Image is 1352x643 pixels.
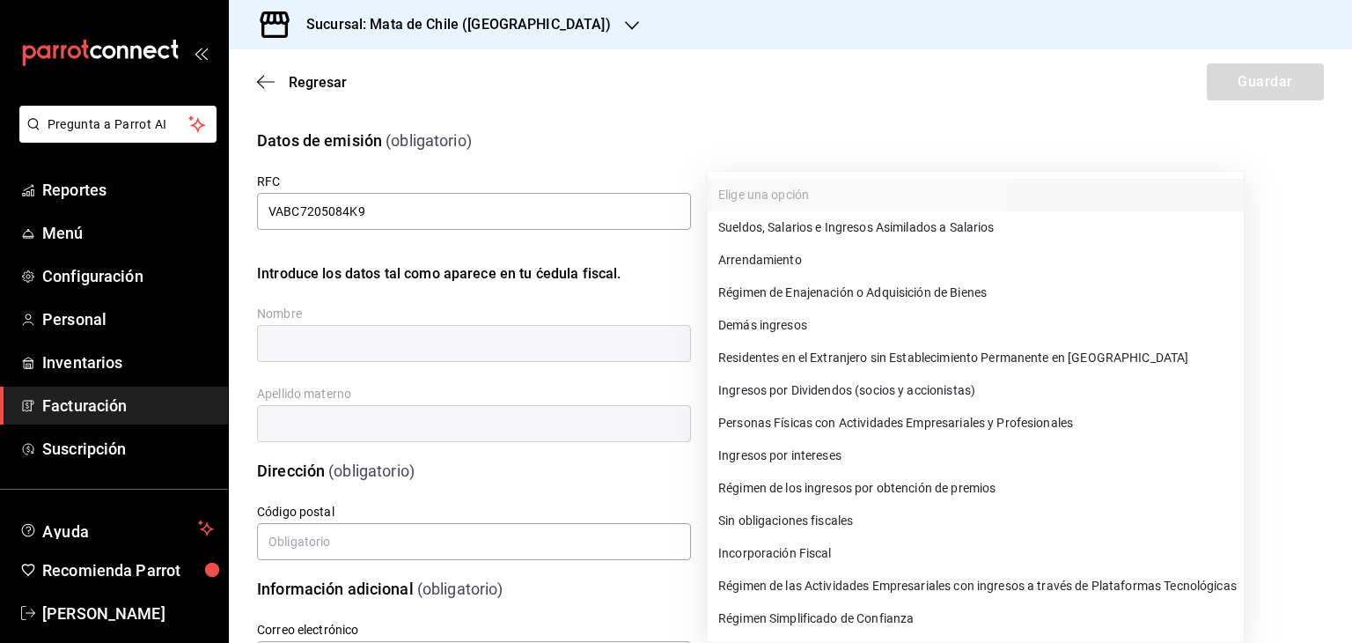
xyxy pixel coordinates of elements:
[708,342,1244,374] li: Residentes en el Extranjero sin Establecimiento Permanente en [GEOGRAPHIC_DATA]
[708,570,1244,602] li: Régimen de las Actividades Empresariales con ingresos a través de Plataformas Tecnológicas
[708,211,1244,244] li: Sueldos, Salarios e Ingresos Asimilados a Salarios
[708,277,1244,309] li: Régimen de Enajenación o Adquisición de Bienes
[708,602,1244,635] li: Régimen Simplificado de Confianza
[708,537,1244,570] li: Incorporación Fiscal
[708,309,1244,342] li: Demás ingresos
[708,472,1244,505] li: Régimen de los ingresos por obtención de premios
[708,505,1244,537] li: Sin obligaciones fiscales
[708,244,1244,277] li: Arrendamiento
[708,407,1244,440] li: Personas Físicas con Actividades Empresariales y Profesionales
[708,440,1244,472] li: Ingresos por intereses
[708,374,1244,407] li: Ingresos por Dividendos (socios y accionistas)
